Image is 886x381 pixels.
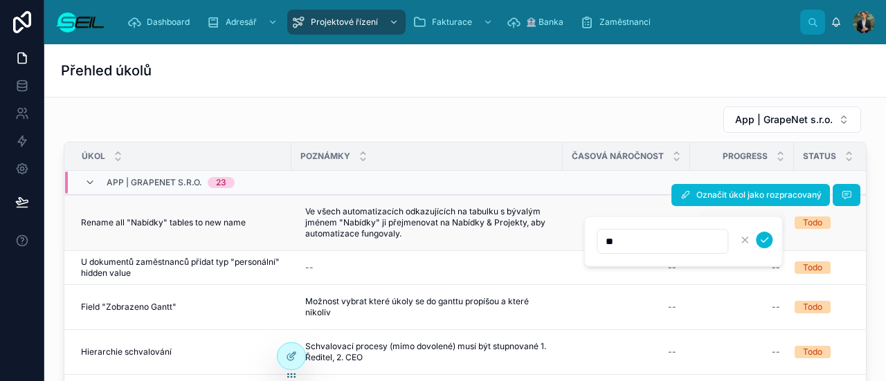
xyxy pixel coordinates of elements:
[803,346,822,358] div: Todo
[571,296,682,318] a: --
[795,301,881,313] a: Todo
[735,113,833,127] span: App | GrapeNet s.r.o.
[311,17,378,28] span: Projektové řízení
[81,301,283,313] a: Field "Zobrazeno Gantt"
[305,296,549,318] span: Možnost vybrat které úkoly se do ganttu propíšou a které nikoliv
[82,151,105,162] span: Úkol
[287,10,406,35] a: Projektové řízení
[202,10,284,35] a: Adresář
[61,61,152,80] h1: Přehled úkolů
[81,217,283,228] a: Rename all "Nabídky" tables to new name
[526,17,563,28] span: 🏦 Banka
[772,262,780,273] div: --
[408,10,500,35] a: Fakturace
[81,346,283,357] a: Hierarchie schvalování
[571,212,682,234] a: 0:05
[803,216,822,229] div: Todo
[698,296,786,318] a: --
[723,151,768,162] span: Progress
[300,290,554,324] a: Možnost vybrat které úkoly se do ganttu propíšou a které nikoliv
[81,346,172,357] span: Hierarchie schvalování
[668,346,676,357] div: --
[572,151,664,162] span: Časová náročnost
[698,257,786,279] a: --
[668,301,676,313] div: --
[571,257,682,279] a: --
[300,257,554,279] a: --
[803,151,836,162] span: Status
[668,262,676,273] div: --
[107,177,202,188] span: App | GrapeNet s.r.o.
[571,341,682,363] a: --
[576,10,660,35] a: Zaměstnanci
[123,10,199,35] a: Dashboard
[503,10,573,35] a: 🏦 Banka
[803,301,822,313] div: Todo
[116,7,800,37] div: scrollable content
[795,261,881,274] a: Todo
[81,217,246,228] span: Rename all "Nabídky" tables to new name
[671,184,830,206] button: Označit úkol jako rozpracovaný
[696,189,822,201] span: Označit úkol jako rozpracovaný
[305,341,549,363] span: Schvalovací procesy (mimo dovolené) musí být stupnované 1. Ředitel, 2. CEO
[55,11,105,33] img: App logo
[803,261,822,274] div: Todo
[226,17,257,28] span: Adresář
[147,17,190,28] span: Dashboard
[216,177,226,188] div: 23
[305,206,549,239] span: Ve všech automatizacích odkazujících na tabulku s bývalým jménem "Nabídky" ji přejmenovat na Nabí...
[795,216,881,229] a: Todo
[599,17,651,28] span: Zaměstnanci
[300,201,554,245] a: Ve všech automatizacích odkazujících na tabulku s bývalým jménem "Nabídky" ji přejmenovat na Nabí...
[81,257,283,279] a: U dokumentů zaměstnanců přidat typ "personální" hidden value
[723,106,861,133] button: Select Button
[305,262,314,273] div: --
[772,301,780,313] div: --
[698,341,786,363] a: --
[300,335,554,369] a: Schvalovací procesy (mimo dovolené) musí být stupnované 1. Ředitel, 2. CEO
[81,301,177,313] span: Field "Zobrazeno Gantt"
[795,346,881,358] a: Todo
[772,346,780,357] div: --
[432,17,472,28] span: Fakturace
[300,151,350,162] span: Poznámky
